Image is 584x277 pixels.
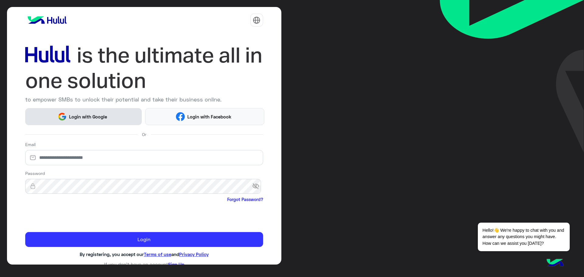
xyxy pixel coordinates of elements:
[67,113,109,120] span: Login with Google
[80,251,144,257] span: By registering, you accept our
[168,262,184,267] a: Sign Up
[144,251,171,257] a: Terms of use
[253,16,260,24] img: tab
[25,155,40,161] img: email
[142,131,146,138] span: Or
[252,181,263,192] span: visibility_off
[25,204,118,227] iframe: reCAPTCHA
[25,170,45,176] label: Password
[25,262,263,267] h6: If you don’t have an account
[25,95,263,104] p: to empower SMBs to unlock their potential and take their business online.
[478,223,569,251] span: Hello!👋 We're happy to chat with you and answer any questions you might have. How can we assist y...
[25,183,40,189] img: lock
[25,108,142,125] button: Login with Google
[544,253,566,274] img: hulul-logo.png
[185,113,234,120] span: Login with Facebook
[179,251,209,257] a: Privacy Policy
[227,196,263,203] a: Forgot Password?
[25,43,263,93] img: hululLoginTitle_EN.svg
[176,112,185,121] img: Facebook
[25,14,69,26] img: logo
[25,141,36,148] label: Email
[145,108,264,125] button: Login with Facebook
[25,232,263,247] button: Login
[171,251,179,257] span: and
[57,112,67,121] img: Google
